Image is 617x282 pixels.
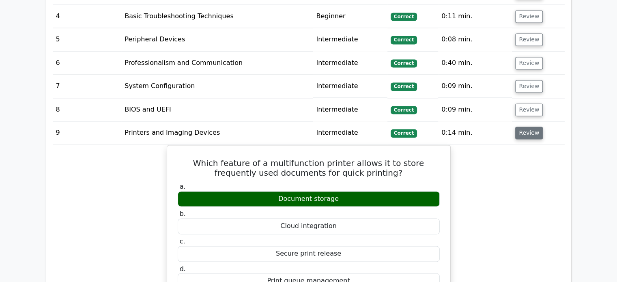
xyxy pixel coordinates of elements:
[515,10,543,23] button: Review
[391,59,417,67] span: Correct
[313,5,387,28] td: Beginner
[121,52,313,75] td: Professionalism and Communication
[53,28,122,51] td: 5
[53,5,122,28] td: 4
[53,75,122,98] td: 7
[313,52,387,75] td: Intermediate
[391,82,417,90] span: Correct
[121,28,313,51] td: Peripheral Devices
[53,98,122,121] td: 8
[515,127,543,139] button: Review
[391,36,417,44] span: Correct
[180,183,186,190] span: a.
[391,129,417,137] span: Correct
[180,237,185,245] span: c.
[438,75,512,98] td: 0:09 min.
[515,103,543,116] button: Review
[438,52,512,75] td: 0:40 min.
[53,52,122,75] td: 6
[178,218,440,234] div: Cloud integration
[121,121,313,144] td: Printers and Imaging Devices
[177,158,441,178] h5: Which feature of a multifunction printer allows it to store frequently used documents for quick p...
[391,106,417,114] span: Correct
[438,5,512,28] td: 0:11 min.
[313,121,387,144] td: Intermediate
[121,5,313,28] td: Basic Troubleshooting Techniques
[515,33,543,46] button: Review
[121,75,313,98] td: System Configuration
[313,75,387,98] td: Intermediate
[313,28,387,51] td: Intermediate
[391,13,417,21] span: Correct
[178,191,440,207] div: Document storage
[180,265,186,273] span: d.
[515,80,543,93] button: Review
[438,98,512,121] td: 0:09 min.
[313,98,387,121] td: Intermediate
[180,210,186,217] span: b.
[178,246,440,262] div: Secure print release
[438,28,512,51] td: 0:08 min.
[53,121,122,144] td: 9
[515,57,543,69] button: Review
[121,98,313,121] td: BIOS and UEFI
[438,121,512,144] td: 0:14 min.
